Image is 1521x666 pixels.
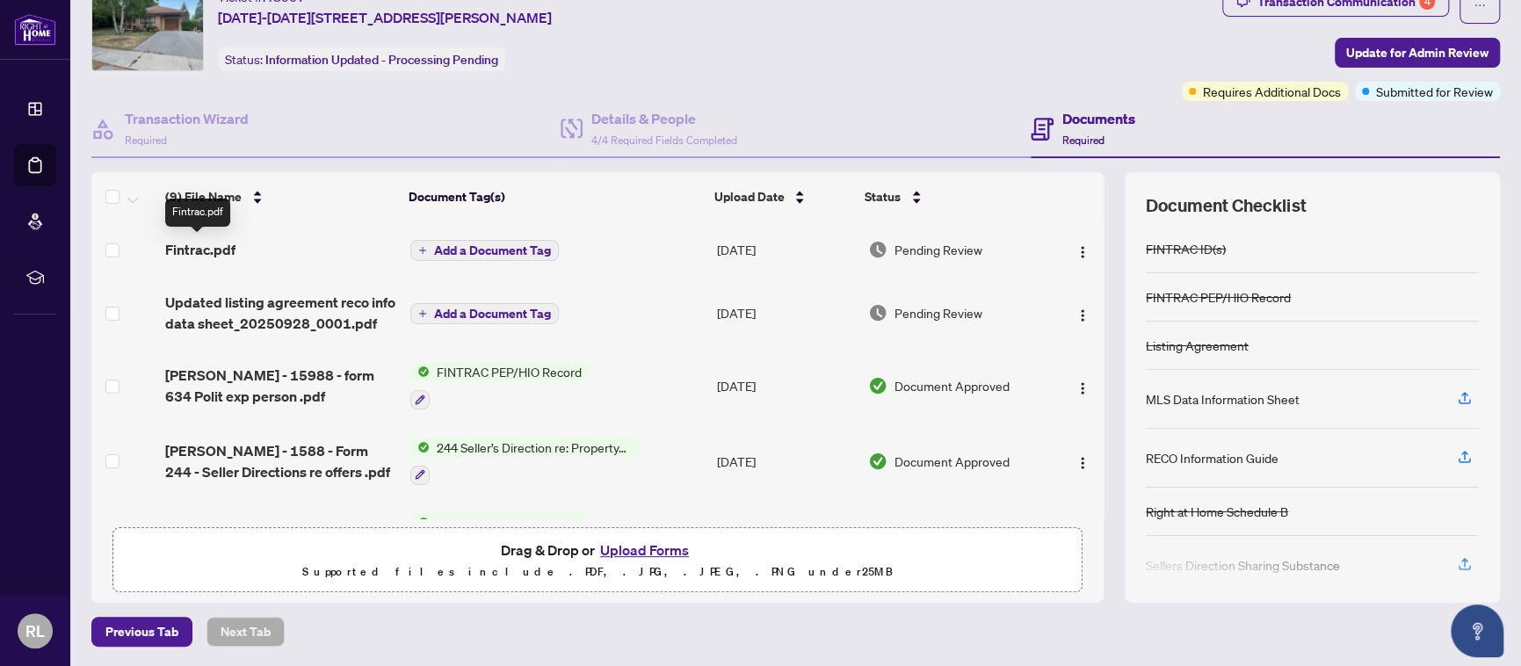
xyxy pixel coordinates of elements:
[1076,381,1090,395] img: Logo
[410,438,638,485] button: Status Icon244 Seller’s Direction re: Property/Offers
[418,246,427,255] span: plus
[25,619,45,643] span: RL
[113,528,1082,593] span: Drag & Drop orUpload FormsSupported files include .PDF, .JPG, .JPEG, .PNG under25MB
[410,513,430,532] img: Status Icon
[868,240,887,259] img: Document Status
[14,13,56,46] img: logo
[165,440,396,482] span: [PERSON_NAME] - 1588 - Form 244 - Seller Directions re offers .pdf
[894,452,1010,471] span: Document Approved
[125,134,167,147] span: Required
[894,303,982,322] span: Pending Review
[165,239,235,260] span: Fintrac.pdf
[158,172,402,221] th: (9) File Name
[165,365,396,407] span: [PERSON_NAME] - 15988 - form 634 Polit exp person .pdf
[125,108,249,129] h4: Transaction Wizard
[1146,336,1249,355] div: Listing Agreement
[410,513,586,561] button: Status IconRight at Home Schedule B
[595,539,694,561] button: Upload Forms
[1146,287,1291,307] div: FINTRAC PEP/HIO Record
[265,52,498,68] span: Information Updated - Processing Pending
[91,617,192,647] button: Previous Tab
[1062,134,1105,147] span: Required
[1062,108,1135,129] h4: Documents
[591,134,737,147] span: 4/4 Required Fields Completed
[1076,456,1090,470] img: Logo
[1376,82,1493,101] span: Submitted for Review
[430,362,589,381] span: FINTRAC PEP/HIO Record
[430,513,586,532] span: Right at Home Schedule B
[1203,82,1341,101] span: Requires Additional Docs
[706,172,858,221] th: Upload Date
[858,172,1047,221] th: Status
[1146,193,1306,218] span: Document Checklist
[709,348,860,423] td: [DATE]
[218,7,552,28] span: [DATE]-[DATE][STREET_ADDRESS][PERSON_NAME]
[124,561,1071,583] p: Supported files include .PDF, .JPG, .JPEG, .PNG under 25 MB
[1076,308,1090,322] img: Logo
[410,438,430,457] img: Status Icon
[709,221,860,278] td: [DATE]
[1146,239,1226,258] div: FINTRAC ID(s)
[410,239,559,262] button: Add a Document Tag
[865,187,901,206] span: Status
[410,302,559,325] button: Add a Document Tag
[434,308,551,320] span: Add a Document Tag
[501,539,694,561] span: Drag & Drop or
[591,108,737,129] h4: Details & People
[1451,604,1503,657] button: Open asap
[165,515,396,557] span: [PERSON_NAME] - 1588 - Seller iniotialed RAH Schd B.pdf
[1076,245,1090,259] img: Logo
[1335,38,1500,68] button: Update for Admin Review
[410,362,430,381] img: Status Icon
[868,452,887,471] img: Document Status
[868,303,887,322] img: Document Status
[418,309,427,318] span: plus
[410,362,589,409] button: Status IconFINTRAC PEP/HIO Record
[894,240,982,259] span: Pending Review
[1068,299,1097,327] button: Logo
[165,187,242,206] span: (9) File Name
[165,292,396,334] span: Updated listing agreement reco info data sheet_20250928_0001.pdf
[868,376,887,395] img: Document Status
[1346,39,1488,67] span: Update for Admin Review
[1146,389,1300,409] div: MLS Data Information Sheet
[410,303,559,324] button: Add a Document Tag
[709,423,860,499] td: [DATE]
[410,240,559,261] button: Add a Document Tag
[430,438,638,457] span: 244 Seller’s Direction re: Property/Offers
[709,499,860,575] td: [DATE]
[434,244,551,257] span: Add a Document Tag
[1068,235,1097,264] button: Logo
[1068,447,1097,475] button: Logo
[713,187,784,206] span: Upload Date
[1068,372,1097,400] button: Logo
[105,618,178,646] span: Previous Tab
[165,199,230,227] div: Fintrac.pdf
[206,617,285,647] button: Next Tab
[402,172,706,221] th: Document Tag(s)
[1146,448,1278,467] div: RECO Information Guide
[709,278,860,348] td: [DATE]
[218,47,505,71] div: Status:
[1146,502,1288,521] div: Right at Home Schedule B
[894,376,1010,395] span: Document Approved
